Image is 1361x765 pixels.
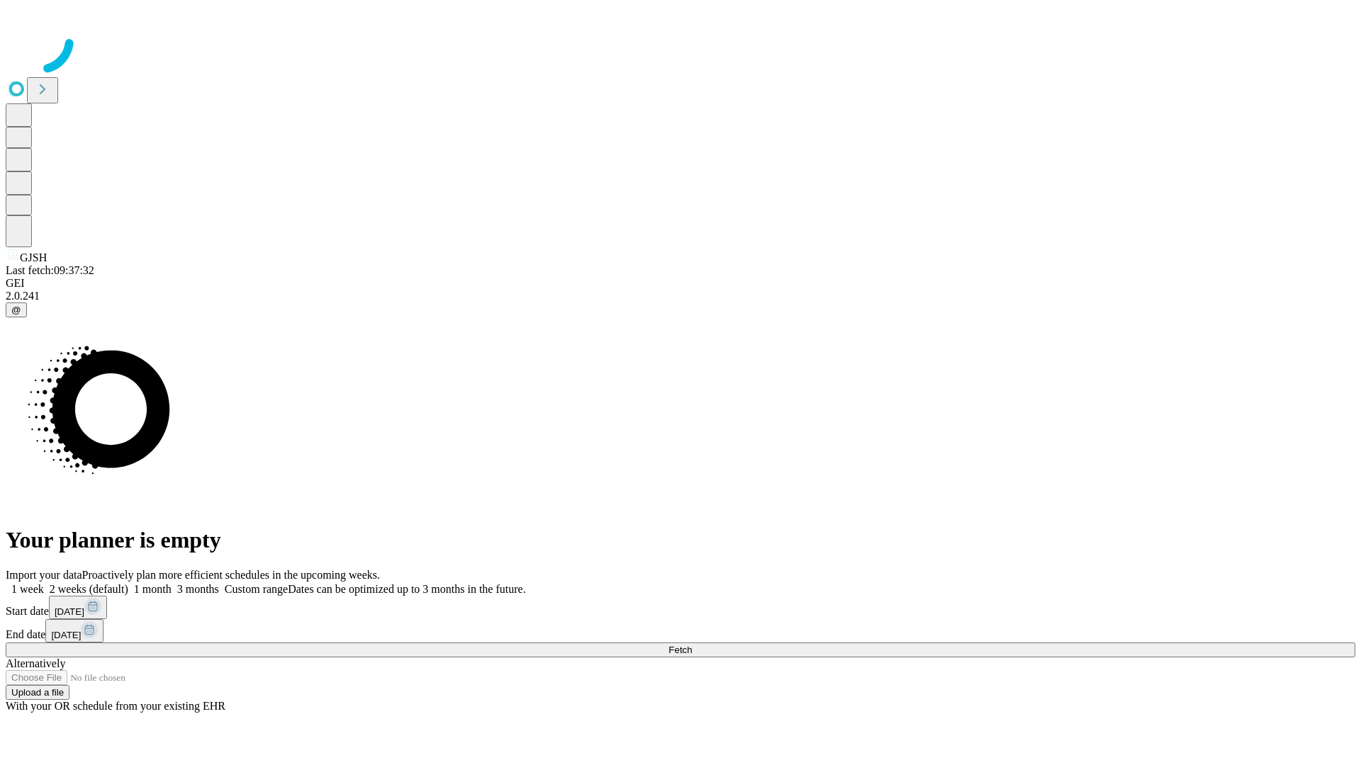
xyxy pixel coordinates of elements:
[6,569,82,581] span: Import your data
[51,630,81,640] span: [DATE]
[6,657,65,669] span: Alternatively
[82,569,380,581] span: Proactively plan more efficient schedules in the upcoming weeks.
[11,305,21,315] span: @
[6,290,1355,302] div: 2.0.241
[6,302,27,317] button: @
[177,583,219,595] span: 3 months
[6,642,1355,657] button: Fetch
[50,583,128,595] span: 2 weeks (default)
[6,264,94,276] span: Last fetch: 09:37:32
[288,583,525,595] span: Dates can be optimized up to 3 months in the future.
[6,619,1355,642] div: End date
[6,596,1355,619] div: Start date
[6,277,1355,290] div: GEI
[45,619,103,642] button: [DATE]
[6,685,69,700] button: Upload a file
[11,583,44,595] span: 1 week
[668,645,692,655] span: Fetch
[49,596,107,619] button: [DATE]
[134,583,172,595] span: 1 month
[55,606,84,617] span: [DATE]
[225,583,288,595] span: Custom range
[6,700,225,712] span: With your OR schedule from your existing EHR
[6,527,1355,553] h1: Your planner is empty
[20,251,47,263] span: GJSH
